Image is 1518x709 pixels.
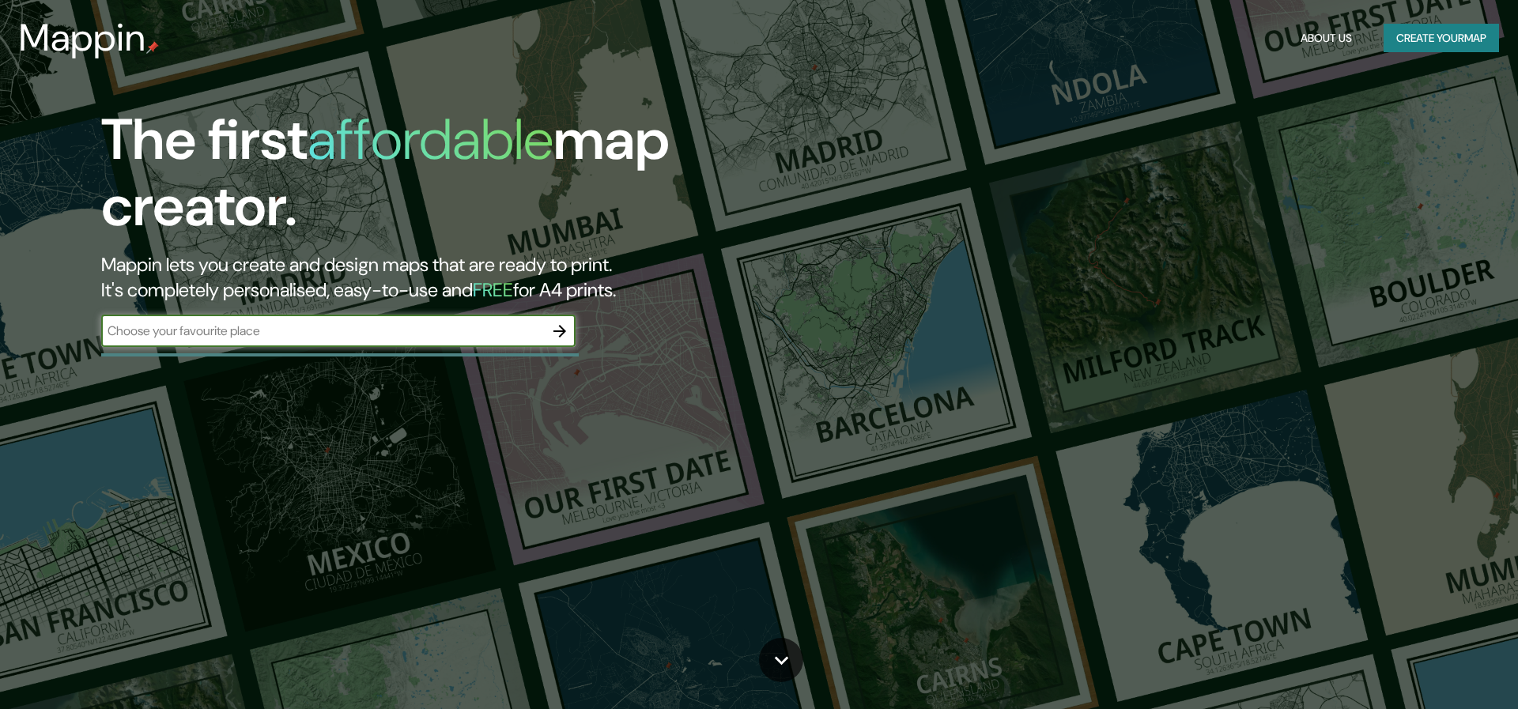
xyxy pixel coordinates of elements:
[101,322,544,340] input: Choose your favourite place
[473,277,513,302] h5: FREE
[101,107,860,252] h1: The first map creator.
[308,103,553,176] h1: affordable
[101,252,860,303] h2: Mappin lets you create and design maps that are ready to print. It's completely personalised, eas...
[146,41,159,54] img: mappin-pin
[1384,24,1499,53] button: Create yourmap
[19,16,146,60] h3: Mappin
[1294,24,1358,53] button: About Us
